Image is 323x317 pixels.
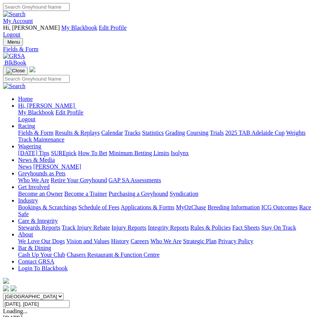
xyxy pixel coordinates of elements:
a: Applications & Forms [121,204,174,210]
a: Schedule of Fees [78,204,119,210]
a: Home [18,96,33,102]
input: Select date [3,300,70,308]
button: Toggle navigation [3,67,28,75]
a: My Blackbook [18,109,54,116]
a: Calendar [101,130,123,136]
a: Stay On Track [261,224,296,231]
div: Greyhounds as Pets [18,177,320,184]
a: Bar & Dining [18,245,51,251]
a: Integrity Reports [148,224,189,231]
span: Menu [8,39,20,45]
span: Hi, [PERSON_NAME] [18,102,75,109]
div: About [18,238,320,245]
div: Get Involved [18,191,320,197]
a: Coursing [187,130,209,136]
span: BlkBook [5,59,26,66]
img: Search [3,11,26,18]
div: My Account [3,24,320,38]
a: How To Bet [78,150,108,156]
a: History [111,238,129,244]
img: GRSA [3,53,25,59]
a: Who We Are [150,238,182,244]
a: Stewards Reports [18,224,60,231]
a: Track Injury Rebate [62,224,110,231]
div: Care & Integrity [18,224,320,231]
span: Loading... [3,308,27,314]
img: logo-grsa-white.png [29,66,35,72]
div: Industry [18,204,320,218]
img: twitter.svg [11,285,17,291]
a: Isolynx [171,150,189,156]
a: Hi, [PERSON_NAME] [18,102,76,109]
a: [PERSON_NAME] [33,163,81,170]
a: Breeding Information [208,204,260,210]
a: Fields & Form [3,46,320,53]
a: About [18,231,33,238]
a: Industry [18,197,38,204]
a: Purchasing a Greyhound [109,191,168,197]
a: Edit Profile [56,109,83,116]
a: Results & Replays [55,130,100,136]
a: News & Media [18,157,55,163]
input: Search [3,75,70,83]
a: BlkBook [3,59,26,66]
a: Who We Are [18,177,49,183]
a: Strategic Plan [183,238,217,244]
a: We Love Our Dogs [18,238,65,244]
a: Careers [130,238,149,244]
img: Close [6,68,25,74]
a: My Account [3,18,33,24]
a: Minimum Betting Limits [109,150,169,156]
a: GAP SA Assessments [109,177,161,183]
a: Grading [165,130,185,136]
a: Tracks [124,130,141,136]
img: logo-grsa-white.png [3,278,9,284]
div: News & Media [18,163,320,170]
a: Become an Owner [18,191,63,197]
a: SUREpick [51,150,76,156]
a: Login To Blackbook [18,265,68,271]
a: Bookings & Scratchings [18,204,77,210]
a: 2025 TAB Adelaide Cup [225,130,285,136]
a: Rules & Policies [190,224,231,231]
a: Track Maintenance [18,136,64,143]
div: Wagering [18,150,320,157]
a: My Blackbook [61,24,97,31]
a: Trials [210,130,224,136]
a: Care & Integrity [18,218,58,224]
a: Cash Up Your Club [18,251,65,258]
a: Vision and Values [66,238,109,244]
a: Privacy Policy [218,238,253,244]
a: Logout [3,31,20,38]
input: Search [3,3,70,11]
a: [DATE] Tips [18,150,49,156]
a: Wagering [18,143,41,149]
a: MyOzChase [176,204,206,210]
div: Bar & Dining [18,251,320,258]
img: facebook.svg [3,285,9,291]
a: Get Involved [18,184,50,190]
span: Hi, [PERSON_NAME] [3,24,60,31]
a: Retire Your Greyhound [51,177,107,183]
a: ICG Outcomes [261,204,297,210]
a: Fact Sheets [232,224,260,231]
a: Weights [286,130,306,136]
a: Injury Reports [111,224,146,231]
div: Hi, [PERSON_NAME] [18,109,320,123]
a: Greyhounds as Pets [18,170,65,177]
a: Race Safe [18,204,311,217]
a: Contact GRSA [18,258,54,265]
a: Logout [18,116,35,122]
a: Chasers Restaurant & Function Centre [67,251,159,258]
a: Edit Profile [99,24,127,31]
a: Become a Trainer [64,191,107,197]
img: Search [3,83,26,90]
a: Statistics [142,130,164,136]
button: Toggle navigation [3,38,23,46]
a: Syndication [170,191,198,197]
a: News [18,163,32,170]
a: Fields & Form [18,130,53,136]
div: Racing [18,130,320,143]
a: Racing [18,123,35,129]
